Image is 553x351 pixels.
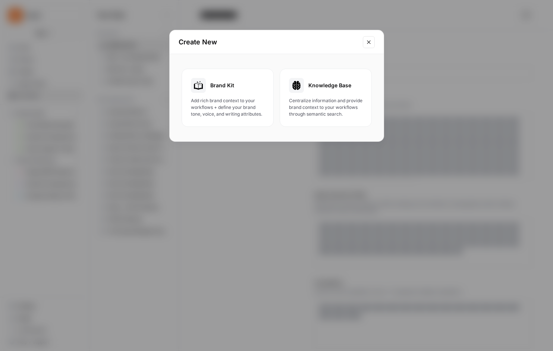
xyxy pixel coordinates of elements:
button: Brand KitAdd rich brand context to your workflows + define your brand tone, voice, and writing at... [182,69,274,127]
button: Close modal [363,36,375,48]
h2: Create New [179,37,358,47]
button: Knowledge BaseCentralize information and provide brand context to your workflows through semantic... [280,69,372,127]
span: Brand Kit [210,82,234,89]
span: Centralize information and provide brand context to your workflows through semantic search. [289,97,362,117]
span: Knowledge Base [308,82,351,89]
span: Add rich brand context to your workflows + define your brand tone, voice, and writing attributes. [191,97,264,117]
